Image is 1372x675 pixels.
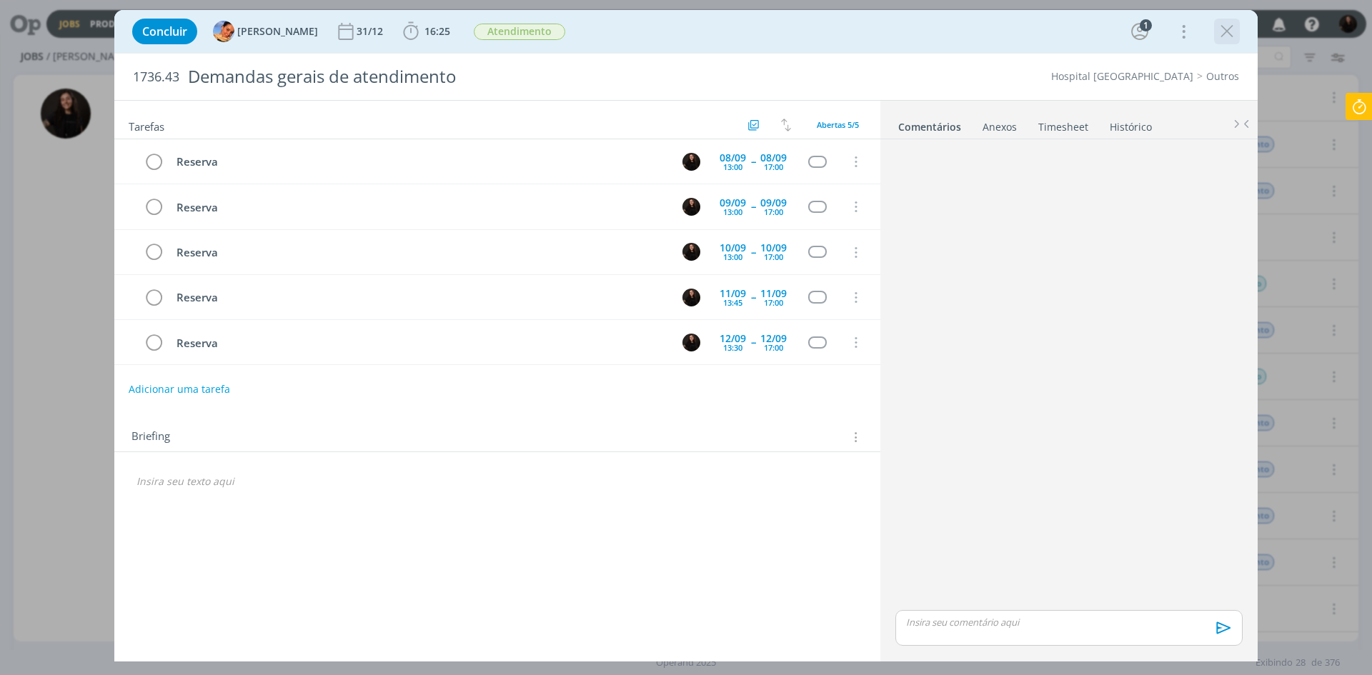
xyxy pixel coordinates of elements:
[128,376,231,402] button: Adicionar uma tarefa
[213,21,318,42] button: L[PERSON_NAME]
[680,151,702,172] button: S
[182,59,772,94] div: Demandas gerais de atendimento
[760,153,787,163] div: 08/09
[142,26,187,37] span: Concluir
[764,208,783,216] div: 17:00
[723,163,742,171] div: 13:00
[781,119,791,131] img: arrow-down-up.svg
[751,247,755,257] span: --
[720,153,746,163] div: 08/09
[357,26,386,36] div: 31/12
[1051,69,1193,83] a: Hospital [GEOGRAPHIC_DATA]
[682,153,700,171] img: S
[1038,114,1089,134] a: Timesheet
[723,208,742,216] div: 13:00
[170,153,669,171] div: Reserva
[473,23,566,41] button: Atendimento
[131,428,170,446] span: Briefing
[898,114,962,134] a: Comentários
[133,69,179,85] span: 1736.43
[720,243,746,253] div: 10/09
[424,24,450,38] span: 16:25
[170,199,669,216] div: Reserva
[114,10,1258,661] div: dialog
[983,120,1017,134] div: Anexos
[723,299,742,306] div: 13:45
[751,156,755,166] span: --
[764,299,783,306] div: 17:00
[723,344,742,351] div: 13:30
[720,198,746,208] div: 09/09
[1206,69,1239,83] a: Outros
[1109,114,1153,134] a: Histórico
[399,20,454,43] button: 16:25
[170,289,669,306] div: Reserva
[237,26,318,36] span: [PERSON_NAME]
[764,253,783,261] div: 17:00
[760,334,787,344] div: 12/09
[682,243,700,261] img: S
[680,241,702,263] button: S
[751,337,755,347] span: --
[764,344,783,351] div: 17:00
[129,116,164,134] span: Tarefas
[751,292,755,302] span: --
[474,24,565,40] span: Atendimento
[751,201,755,211] span: --
[682,198,700,216] img: S
[170,244,669,261] div: Reserva
[170,334,669,352] div: Reserva
[817,119,859,130] span: Abertas 5/5
[760,198,787,208] div: 09/09
[682,334,700,351] img: S
[760,289,787,299] div: 11/09
[680,331,702,353] button: S
[682,289,700,306] img: S
[1140,19,1152,31] div: 1
[764,163,783,171] div: 17:00
[720,289,746,299] div: 11/09
[720,334,746,344] div: 12/09
[723,253,742,261] div: 13:00
[680,286,702,308] button: S
[760,243,787,253] div: 10/09
[213,21,234,42] img: L
[1128,20,1151,43] button: 1
[132,19,197,44] button: Concluir
[680,196,702,217] button: S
